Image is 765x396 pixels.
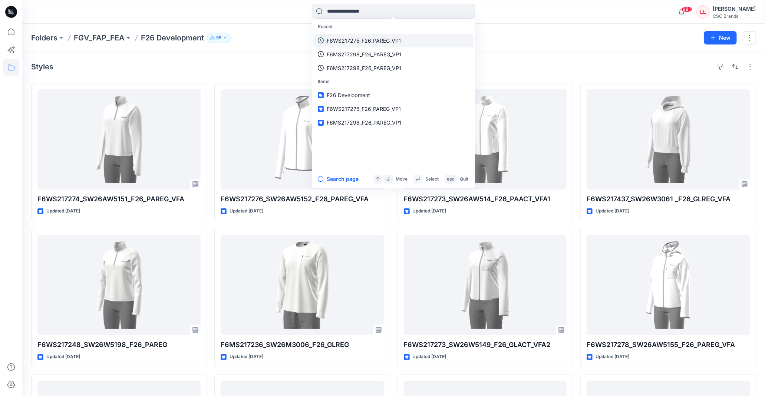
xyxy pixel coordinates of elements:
a: F6WS217437_SW26W3061 _F26_GLREG_VFA [587,89,750,189]
p: F6WS217274_SW26AW5151_F26_PAREG_VFA [37,194,201,204]
p: esc [447,175,455,183]
a: F6WS217273_SW26AW514_F26_PAACT_VFA1 [404,89,567,189]
a: F6WS217274_SW26AW5151_F26_PAREG_VFA [37,89,201,189]
span: F6MS217298_F26_PAREG_VP1 [327,119,401,126]
p: Select [425,175,439,183]
span: F6WS217275_F26_PAREG_VP1 [327,106,401,112]
h4: Styles [31,62,53,71]
div: [PERSON_NAME] [713,4,756,13]
p: Updated [DATE] [596,353,629,361]
p: F26 Development [141,33,204,43]
a: F6WS217248_SW26W5198_F26_PAREG [37,235,201,335]
button: Search page [318,175,359,184]
p: Updated [DATE] [46,353,80,361]
div: CSC Brands [713,13,756,19]
a: F6WS217275_F26_PAREG_VP1 [313,34,474,47]
a: F26 Development [313,88,474,102]
div: LL [696,5,710,19]
p: Updated [DATE] [596,207,629,215]
a: F6WS217278_SW26AW5155_F26_PAREG_VFA [587,235,750,335]
p: 55 [216,34,221,42]
p: Updated [DATE] [230,207,263,215]
a: FGV_FAP_FEA [74,33,125,43]
a: F6MS217298_F26_PAREG_VP1 [313,61,474,75]
a: F6MS217298_F26_PAREG_VP1 [313,47,474,61]
p: F6MS217236_SW26M3006_F26_GLREG [221,340,384,350]
p: F6WS217248_SW26W5198_F26_PAREG [37,340,201,350]
a: Folders [31,33,57,43]
p: F6MS217298_F26_PAREG_VP1 [327,64,401,72]
p: Move [396,175,408,183]
p: F6WS217276_SW26AW5152_F26_PAREG_VFA [221,194,384,204]
span: 99+ [681,6,692,12]
span: F26 Development [327,92,370,98]
a: F6WS217276_SW26AW5152_F26_PAREG_VFA [221,89,384,189]
p: Items [313,75,474,89]
p: F6WS217273_SW26W5149_F26_GLACT_VFA2 [404,340,567,350]
p: F6WS217437_SW26W3061 _F26_GLREG_VFA [587,194,750,204]
p: F6WS217275_F26_PAREG_VP1 [327,37,401,44]
p: F6MS217298_F26_PAREG_VP1 [327,50,401,58]
p: Updated [DATE] [413,353,446,361]
p: F6WS217273_SW26AW514_F26_PAACT_VFA1 [404,194,567,204]
a: F6MS217236_SW26M3006_F26_GLREG [221,235,384,335]
p: Updated [DATE] [230,353,263,361]
button: 55 [207,33,231,43]
button: New [704,31,737,44]
a: F6WS217275_F26_PAREG_VP1 [313,102,474,116]
p: Updated [DATE] [46,207,80,215]
p: Recent [313,20,474,34]
p: Updated [DATE] [413,207,446,215]
a: F6MS217298_F26_PAREG_VP1 [313,116,474,129]
a: F6WS217273_SW26W5149_F26_GLACT_VFA2 [404,235,567,335]
p: Quit [460,175,468,183]
p: F6WS217278_SW26AW5155_F26_PAREG_VFA [587,340,750,350]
